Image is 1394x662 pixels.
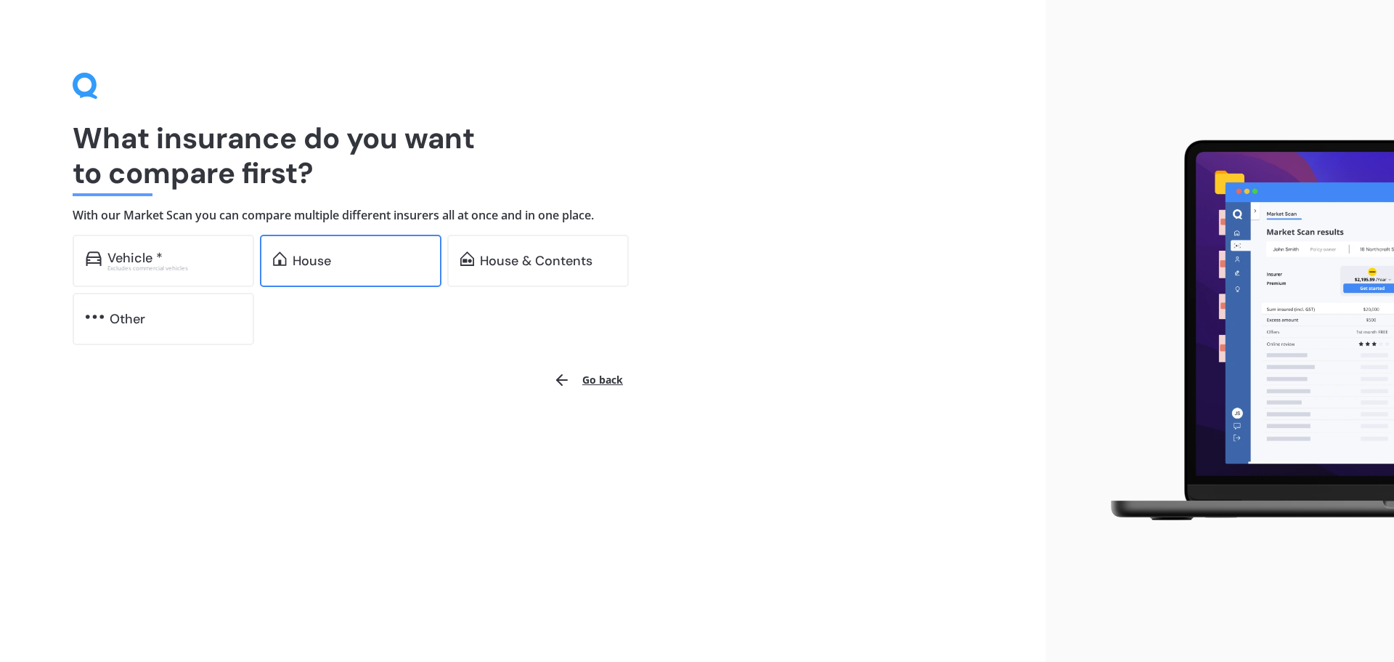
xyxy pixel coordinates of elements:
img: car.f15378c7a67c060ca3f3.svg [86,251,102,266]
h1: What insurance do you want to compare first? [73,121,973,190]
img: laptop.webp [1090,132,1394,531]
button: Go back [545,363,632,397]
h4: With our Market Scan you can compare multiple different insurers all at once and in one place. [73,208,973,223]
img: other.81dba5aafe580aa69f38.svg [86,310,104,324]
div: House & Contents [480,254,592,268]
div: Vehicle * [107,251,163,265]
div: Other [110,312,145,326]
div: Excludes commercial vehicles [107,265,241,271]
img: home-and-contents.b802091223b8502ef2dd.svg [460,251,474,266]
img: home.91c183c226a05b4dc763.svg [273,251,287,266]
div: House [293,254,331,268]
